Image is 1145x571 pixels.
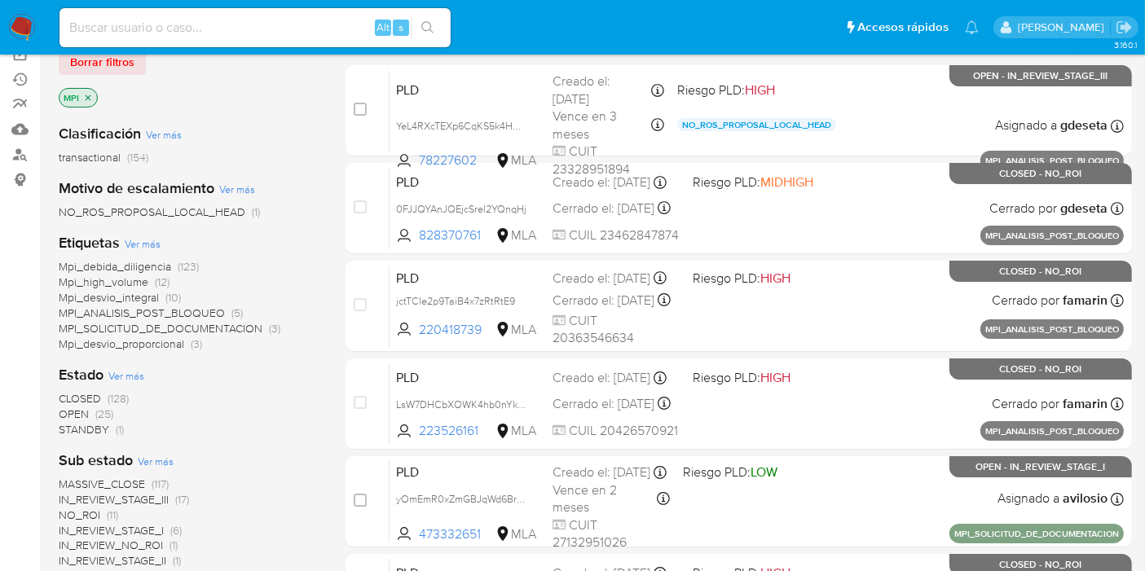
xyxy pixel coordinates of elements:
p: ludmila.lanatti@mercadolibre.com [1018,20,1110,35]
a: Salir [1116,19,1133,36]
button: search-icon [411,16,444,39]
span: Alt [377,20,390,35]
input: Buscar usuario o caso... [59,17,451,38]
a: Notificaciones [965,20,979,34]
span: s [399,20,403,35]
span: 3.160.1 [1114,38,1137,51]
span: Accesos rápidos [857,19,949,36]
